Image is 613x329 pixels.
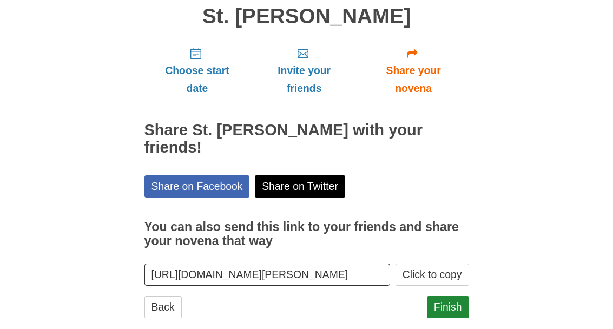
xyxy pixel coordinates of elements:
[144,176,250,198] a: Share on Facebook
[144,297,182,319] a: Back
[144,39,251,103] a: Choose start date
[144,122,469,157] h2: Share St. [PERSON_NAME] with your friends!
[144,221,469,248] h3: You can also send this link to your friends and share your novena that way
[261,62,347,98] span: Invite your friends
[155,62,240,98] span: Choose start date
[396,264,469,286] button: Click to copy
[250,39,358,103] a: Invite your friends
[255,176,345,198] a: Share on Twitter
[427,297,469,319] a: Finish
[144,5,469,29] h1: St. [PERSON_NAME]
[358,39,469,103] a: Share your novena
[369,62,458,98] span: Share your novena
